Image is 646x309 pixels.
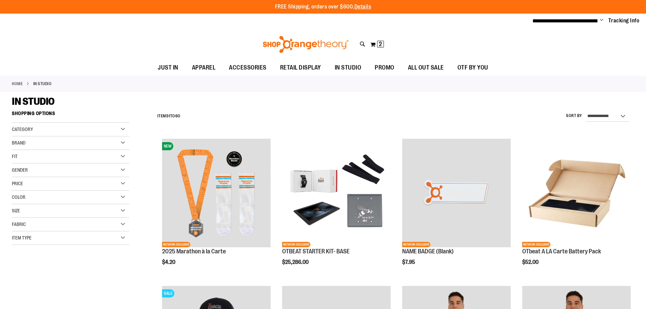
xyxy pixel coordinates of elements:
img: NAME BADGE (Blank) [402,139,511,247]
span: Item Type [12,235,32,240]
a: Product image for OTbeat A LA Carte Battery PackNETWORK EXCLUSIVE [522,139,631,248]
img: Product image for OTbeat A LA Carte Battery Pack [522,139,631,247]
span: $7.95 [402,259,416,265]
label: Sort By [566,113,582,119]
img: OTBEAT STARTER KIT- BASE [282,139,391,247]
span: $52.00 [522,259,540,265]
span: PROMO [375,60,394,75]
span: SALE [162,289,174,297]
strong: IN STUDIO [33,81,52,87]
strong: Shopping Options [12,108,129,123]
span: Gender [12,167,28,173]
span: Fabric [12,221,26,227]
a: NAME BADGE (Blank) [402,248,454,255]
span: Size [12,208,20,213]
span: RETAIL DISPLAY [280,60,321,75]
span: 1 [169,114,170,118]
button: Account menu [600,17,603,24]
span: APPAREL [192,60,216,75]
span: NETWORK EXCLUSIVE [402,242,430,247]
span: $25,286.00 [282,259,310,265]
a: Details [354,4,371,10]
span: NETWORK EXCLUSIVE [522,242,550,247]
a: Home [12,81,23,87]
span: IN STUDIO [12,96,55,107]
div: product [279,135,394,283]
a: OTBEAT STARTER KIT- BASE [282,248,350,255]
span: NEW [162,142,173,150]
a: 2025 Marathon à la Carte [162,248,226,255]
span: Price [12,181,23,186]
span: 2 [379,41,382,47]
span: 60 [175,114,180,118]
div: product [159,135,274,283]
a: NAME BADGE (Blank)NETWORK EXCLUSIVE [402,139,511,248]
span: IN STUDIO [335,60,361,75]
span: Category [12,127,33,132]
a: OTbeat A LA Carte Battery Pack [522,248,601,255]
span: $4.20 [162,259,176,265]
div: product [519,135,634,283]
span: Fit [12,154,18,159]
a: 2025 Marathon à la CarteNEWNETWORK EXCLUSIVE [162,139,271,248]
p: FREE Shipping, orders over $600. [275,3,371,11]
a: OTBEAT STARTER KIT- BASENETWORK EXCLUSIVE [282,139,391,248]
span: NETWORK EXCLUSIVE [282,242,310,247]
div: product [399,135,514,283]
a: Tracking Info [608,17,640,24]
span: NETWORK EXCLUSIVE [162,242,190,247]
span: ACCESSORIES [229,60,267,75]
span: ALL OUT SALE [408,60,444,75]
span: Brand [12,140,25,146]
h2: Items to [157,111,180,121]
span: JUST IN [158,60,178,75]
span: Color [12,194,25,200]
span: OTF BY YOU [457,60,488,75]
img: 2025 Marathon à la Carte [162,139,271,247]
img: Shop Orangetheory [262,36,350,53]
